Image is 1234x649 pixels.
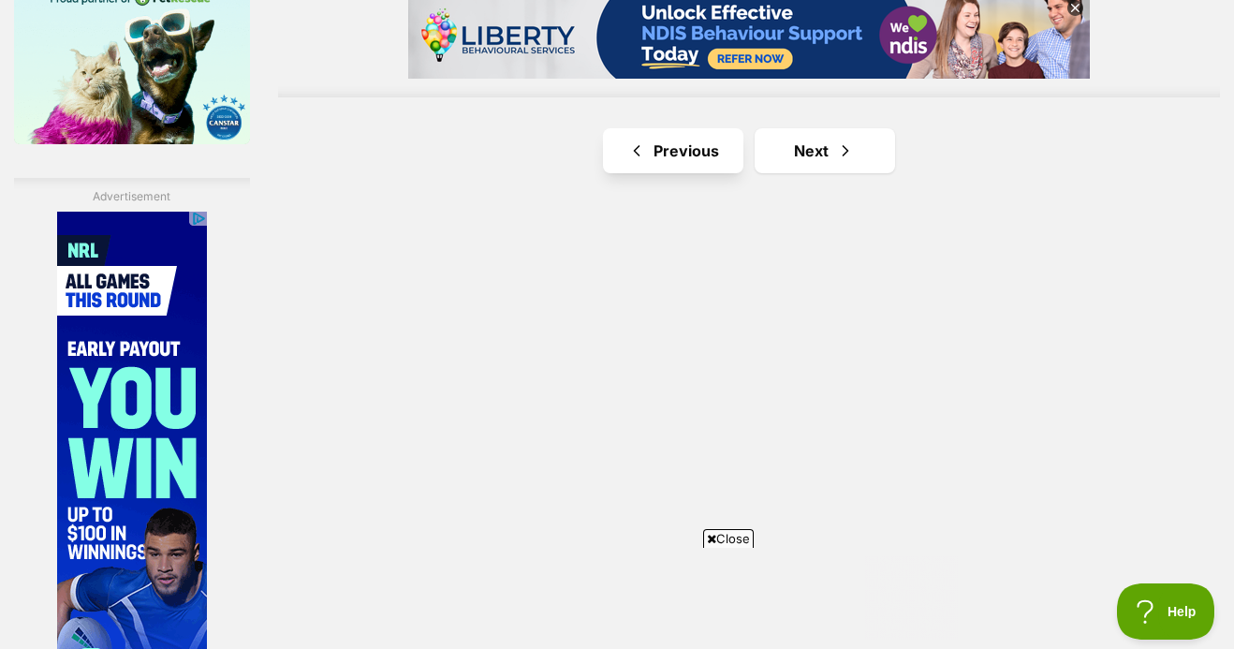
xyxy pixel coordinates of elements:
iframe: Help Scout Beacon - Open [1117,583,1215,640]
span: Close [703,529,754,548]
iframe: Advertisement [276,555,958,640]
a: Previous page [603,128,743,173]
a: Next page [755,128,895,173]
nav: Pagination [278,128,1220,173]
